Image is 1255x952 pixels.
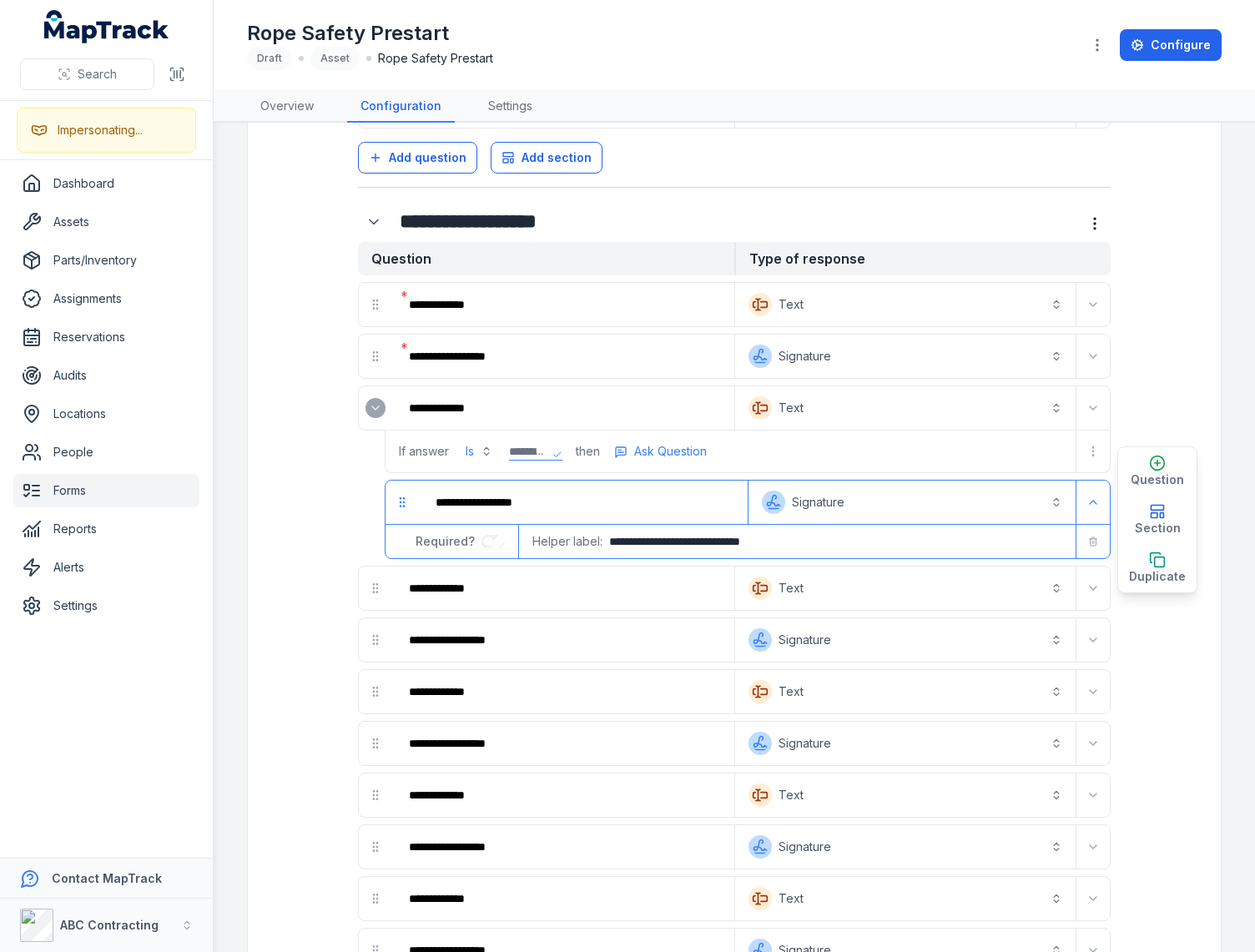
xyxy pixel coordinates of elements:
[359,830,392,864] div: drag
[399,443,449,460] span: If answer
[752,484,1072,521] button: Signature
[1079,208,1111,239] button: more-detail
[13,474,199,507] a: Forms
[396,880,731,917] div: :r5v:-form-item-label
[359,572,392,605] div: drag
[13,512,199,546] a: Reports
[1080,343,1106,370] button: Expand
[52,871,162,885] strong: Contact MapTrack
[396,673,731,710] div: :r57:-form-item-label
[359,675,392,708] div: drag
[247,91,327,123] a: Overview
[1080,834,1106,860] button: Expand
[78,66,117,83] span: Search
[369,788,382,802] svg: drag
[13,282,199,315] a: Assignments
[576,443,600,460] span: then
[359,340,392,373] div: drag
[1135,520,1181,536] span: Section
[738,338,1072,375] button: Signature
[369,892,382,905] svg: drag
[1080,730,1106,757] button: Expand
[396,829,731,865] div: :r5p:-form-item-label
[1080,291,1106,318] button: Expand
[396,622,731,658] div: :r51:-form-item-label
[369,737,382,750] svg: drag
[358,206,390,238] button: Expand
[1080,438,1106,465] button: more-detail
[13,320,199,354] a: Reservations
[358,142,477,174] button: Add question
[369,350,382,363] svg: drag
[396,496,409,509] svg: drag
[738,673,1072,710] button: Text
[634,443,707,460] span: Ask Question
[532,533,602,550] span: Helper label:
[738,622,1072,658] button: Signature
[734,242,1111,275] strong: Type of response
[475,91,546,123] a: Settings
[1080,885,1106,912] button: Expand
[389,149,466,166] span: Add question
[358,242,734,275] strong: Question
[13,205,199,239] a: Assets
[365,398,386,418] button: Expand
[738,390,1072,426] button: Text
[369,685,382,698] svg: drag
[358,206,393,238] div: :r3r:-form-item-label
[396,777,731,813] div: :r5j:-form-item-label
[386,486,419,519] div: drag
[738,725,1072,762] button: Signature
[396,725,731,762] div: :r5d:-form-item-label
[1080,575,1106,602] button: Expand
[396,390,731,426] div: :r4f:-form-item-label
[1118,544,1197,592] button: Duplicate
[1118,496,1197,544] button: Section
[13,397,199,431] a: Locations
[738,570,1072,607] button: Text
[1131,471,1184,488] span: Question
[1118,447,1197,496] button: Question
[456,436,502,466] button: Is
[491,142,602,174] button: Add section
[369,582,382,595] svg: drag
[1080,489,1106,516] button: Expand
[396,338,731,375] div: :r49:-form-item-label
[1080,782,1106,808] button: Expand
[13,551,199,584] a: Alerts
[738,777,1072,813] button: Text
[396,286,731,323] div: :r43:-form-item-label
[416,534,481,548] span: Required?
[369,840,382,854] svg: drag
[359,778,392,812] div: drag
[359,391,392,425] div: :r7s:-form-item-label
[13,359,199,392] a: Audits
[347,91,455,123] a: Configuration
[738,829,1072,865] button: Signature
[13,589,199,622] a: Settings
[522,149,592,166] span: Add section
[1120,29,1222,61] a: Configure
[60,918,159,932] strong: ABC Contracting
[13,167,199,200] a: Dashboard
[1080,627,1106,653] button: Expand
[359,727,392,760] div: drag
[44,10,169,43] a: MapTrack
[1080,395,1106,421] button: Expand
[1080,678,1106,705] button: Expand
[369,298,382,311] svg: drag
[422,484,744,521] div: :r4l:-form-item-label
[738,880,1072,917] button: Text
[20,58,154,90] button: Search
[13,244,199,277] a: Parts/Inventory
[58,122,143,139] div: Impersonating...
[738,286,1072,323] button: Text
[13,436,199,469] a: People
[369,633,382,647] svg: drag
[359,288,392,321] div: drag
[247,47,292,70] div: Draft
[396,570,731,607] div: :r4r:-form-item-label
[1129,568,1186,585] span: Duplicate
[247,20,493,47] h1: Rope Safety Prestart
[310,47,360,70] div: Asset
